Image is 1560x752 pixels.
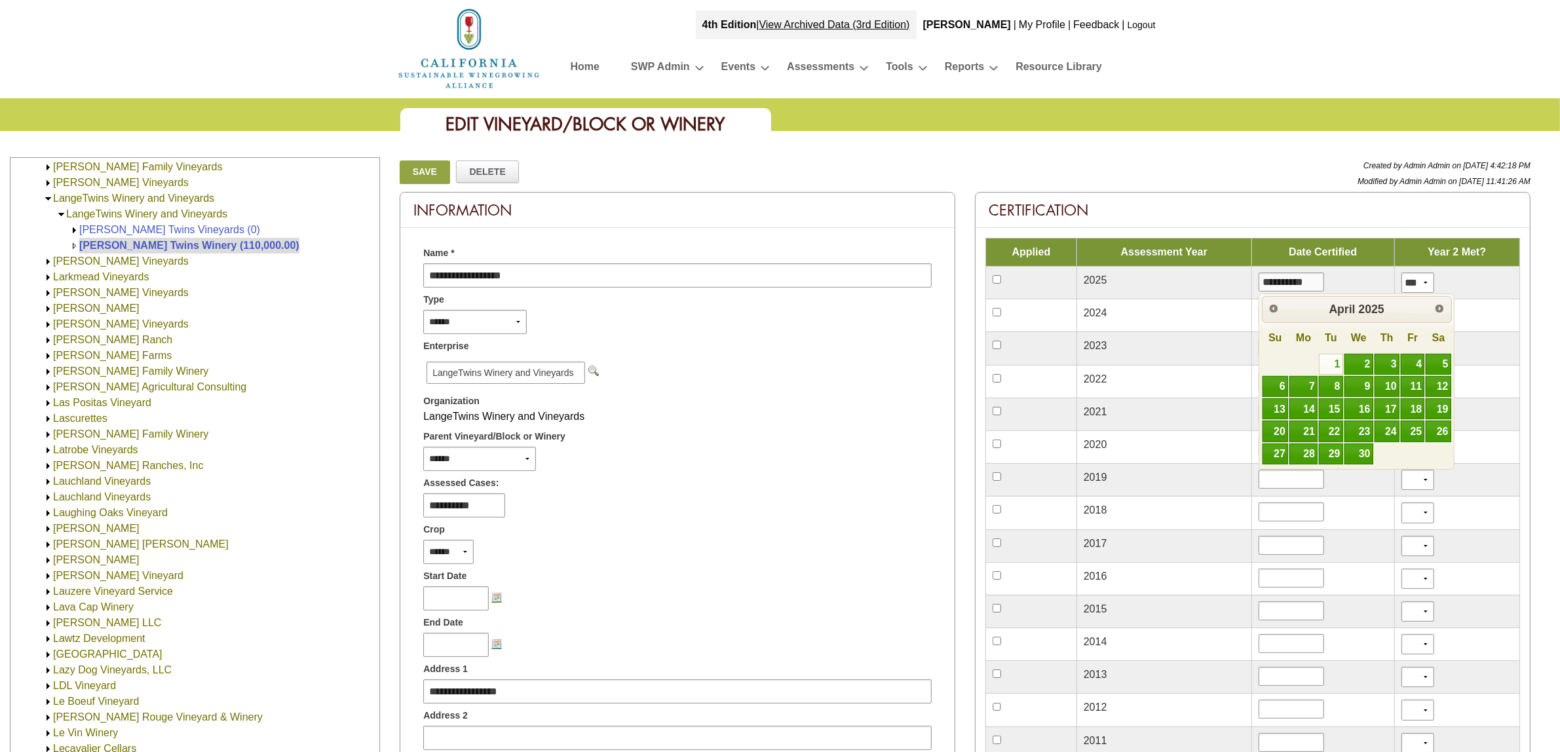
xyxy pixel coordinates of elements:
[1073,19,1119,30] a: Feedback
[1426,376,1451,397] a: 12
[1375,421,1399,442] a: 24
[1263,443,1288,464] a: 27
[1084,274,1107,286] span: 2025
[423,411,584,422] span: LangeTwins Winery and Vineyards
[43,320,53,329] img: Expand Larrick Vineyards
[53,287,189,298] a: [PERSON_NAME] Vineyards
[43,618,53,628] img: Expand Lawson AG LLC
[1359,303,1384,316] span: 2025
[986,238,1077,267] td: Applied
[696,10,917,39] div: |
[1319,443,1343,464] a: 29
[43,178,53,188] img: Expand Lange Vineyards
[53,617,161,628] a: [PERSON_NAME] LLC
[53,586,173,597] a: Lauzere Vineyard Service
[1084,702,1107,713] span: 2012
[53,664,172,675] a: Lazy Dog Vineyards, LLC
[397,42,541,53] a: Home
[53,428,208,440] a: [PERSON_NAME] Family Winery
[43,194,53,204] img: Collapse LangeTwins Winery and Vineyards
[1067,10,1072,39] div: |
[1358,161,1531,186] span: Created by Admin Admin on [DATE] 4:42:18 PM Modified by Admin Admin on [DATE] 11:41:26 AM
[1344,376,1373,397] a: 9
[400,160,449,184] a: Save
[53,303,140,314] a: [PERSON_NAME]
[1012,10,1018,39] div: |
[1429,298,1450,319] a: Next
[53,334,172,345] a: [PERSON_NAME] Ranch
[1401,421,1425,442] a: 25
[53,711,263,723] a: [PERSON_NAME] Rouge Vineyard & Winery
[423,569,466,583] span: Start Date
[43,288,53,298] img: Expand Larner Vineyards
[1344,354,1373,375] a: 2
[721,58,755,81] a: Events
[423,523,445,536] span: Crop
[53,696,139,707] a: Le Boeuf Vineyard
[53,397,151,408] a: Las Positas Vineyard
[43,367,53,377] img: Expand Larson Family Winery
[1351,332,1367,343] span: Wednesday
[53,444,138,455] a: Latrobe Vineyards
[43,634,53,644] img: Expand Lawtz Development
[53,554,140,565] a: [PERSON_NAME]
[53,318,189,329] a: [PERSON_NAME] Vineyards
[1319,354,1343,375] a: 1
[400,193,955,228] div: Information
[491,639,502,649] img: Choose a date
[1426,354,1451,375] a: 5
[1375,354,1399,375] a: 3
[53,633,145,644] a: Lawtz Development
[53,538,229,550] a: [PERSON_NAME] [PERSON_NAME]
[43,461,53,471] img: Expand Laub Ranches, Inc
[53,491,151,502] a: Lauchland Vineyards
[1084,439,1107,450] span: 2020
[1434,303,1445,314] span: Next
[43,477,53,487] img: Expand Lauchland Vineyards
[1084,472,1107,483] span: 2019
[43,650,53,660] img: Expand Lazy Creek Vineyards
[1344,398,1373,419] a: 16
[43,383,53,392] img: Expand LaRue Agricultural Consulting
[1084,406,1107,417] span: 2021
[53,161,222,172] a: [PERSON_NAME] Family Vineyards
[66,208,227,219] a: LangeTwins Winery and Vineyards
[43,713,53,723] img: Expand Le Mulet Rouge Vineyard & Winery
[1289,421,1318,442] a: 21
[43,430,53,440] img: Expand Lasseter Family Winery
[1263,376,1288,397] a: 6
[886,58,913,81] a: Tools
[43,571,53,581] img: Expand Lauterbach Vineyard
[1426,421,1451,442] a: 26
[1401,376,1425,397] a: 11
[43,335,53,345] img: Expand Larry Cruff Ranch
[423,616,463,630] span: End Date
[1401,354,1425,375] a: 4
[53,350,172,361] a: [PERSON_NAME] Farms
[43,398,53,408] img: Expand Las Positas Vineyard
[423,430,565,443] span: Parent Vineyard/Block or Winery
[1019,19,1065,30] a: My Profile
[1076,238,1251,267] td: Assessment Year
[1084,636,1107,647] span: 2014
[446,113,725,136] span: Edit Vineyard/Block or Winery
[53,381,246,392] a: [PERSON_NAME] Agricultural Consulting
[1084,669,1107,680] span: 2013
[1289,398,1318,419] a: 14
[1407,332,1418,343] span: Friday
[423,246,454,260] span: Name *
[1319,376,1343,397] a: 8
[1289,376,1318,397] a: 7
[1084,307,1107,318] span: 2024
[53,523,140,534] a: [PERSON_NAME]
[1128,20,1156,30] a: Logout
[945,58,984,81] a: Reports
[43,603,53,612] img: Expand Lava Cap Winery
[1084,340,1107,351] span: 2023
[1325,332,1337,343] span: Tuesday
[53,727,118,738] a: Le Vin Winery
[1268,332,1282,343] span: Sunday
[43,273,53,282] img: Expand Larkmead Vineyards
[79,240,299,251] a: [PERSON_NAME] Twins Winery (110,000.00)
[53,476,151,487] a: Lauchland Vineyards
